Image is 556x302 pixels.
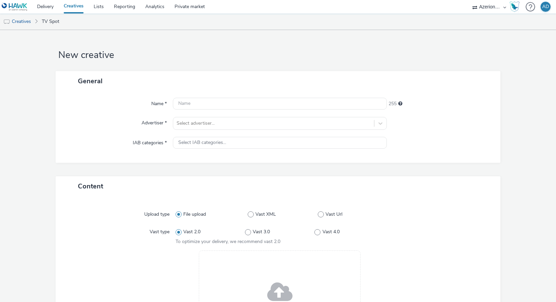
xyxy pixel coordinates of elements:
[322,229,340,235] span: Vast 4.0
[509,1,522,12] a: Hawk Academy
[149,98,169,107] label: Name *
[38,13,63,30] a: TV Spot
[326,211,342,218] span: Vast Url
[3,19,10,25] img: tv
[509,1,520,12] img: Hawk Academy
[173,98,387,110] input: Name
[178,140,226,146] span: Select IAB categories...
[183,229,200,235] span: Vast 2.0
[183,211,206,218] span: File upload
[142,208,172,218] label: Upload type
[542,2,549,12] div: AD
[130,137,169,146] label: IAB categories *
[398,100,402,107] div: Maximum 255 characters
[147,226,172,235] label: Vast type
[78,77,102,86] span: General
[255,211,276,218] span: Vast XML
[56,49,500,62] h1: New creative
[139,117,169,126] label: Advertiser *
[78,182,103,191] span: Content
[389,100,397,107] span: 255
[253,229,270,235] span: Vast 3.0
[2,3,28,11] img: undefined Logo
[176,238,280,245] span: To optimize your delivery, we recommend vast 2.0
